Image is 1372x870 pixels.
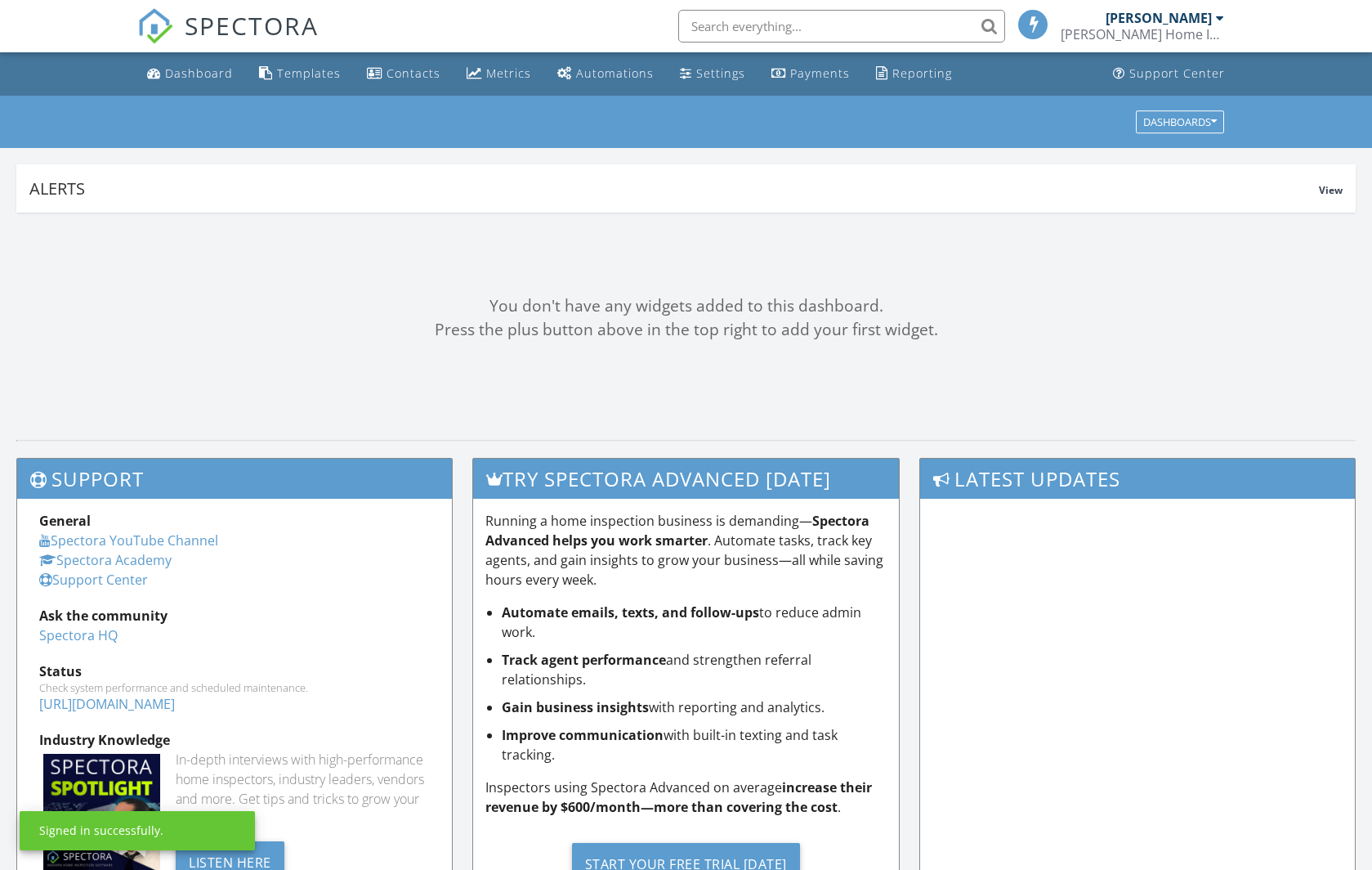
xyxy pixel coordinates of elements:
strong: Spectora Advanced helps you work smarter [485,512,869,549]
div: Dashboard [165,65,233,81]
div: Dashboards [1143,116,1217,128]
li: with built-in texting and task tracking. [502,725,886,765]
div: Press the plus button above in the top right to add your first widget. [16,318,1356,342]
div: Payments [790,65,850,81]
div: Templates [277,65,341,81]
strong: Automate emails, texts, and follow-ups [502,603,759,621]
input: Search everything... [678,10,1005,43]
span: SPECTORA [185,8,319,43]
p: Running a home inspection business is demanding— . Automate tasks, track key agents, and gain ins... [485,511,886,590]
li: and strengthen referral relationships. [502,650,886,689]
a: Spectora HQ [39,626,118,644]
a: Support Center [1106,59,1231,89]
button: Dashboards [1136,110,1224,133]
div: Settings [696,65,745,81]
a: SPECTORA [137,22,319,56]
a: Dashboard [141,59,239,89]
h3: Support [17,459,452,499]
a: Spectora Academy [39,551,172,569]
a: Automations (Basic) [551,59,660,89]
h3: Latest Updates [920,459,1355,499]
div: Industry Knowledge [39,730,430,750]
div: Ask the community [39,606,430,626]
div: Metrics [486,65,531,81]
div: Check system performance and scheduled maintenance. [39,681,430,694]
span: View [1319,183,1343,197]
strong: General [39,512,91,530]
strong: Improve communication [502,726,664,744]
div: Reporting [892,65,952,81]
div: Status [39,661,430,681]
div: Signed in successfully. [39,823,163,839]
div: [PERSON_NAME] [1106,10,1212,26]
strong: increase their revenue by $600/month—more than covering the cost [485,778,872,816]
a: Contacts [360,59,447,89]
p: Inspectors using Spectora Advanced on average . [485,778,886,817]
a: Support Center [39,571,148,589]
a: Metrics [460,59,538,89]
div: You don't have any widgets added to this dashboard. [16,294,1356,318]
strong: Track agent performance [502,651,666,669]
a: Settings [673,59,752,89]
img: The Best Home Inspection Software - Spectora [137,8,173,44]
div: Peter Young Home Inspections [1061,26,1224,43]
a: Spectora YouTube Channel [39,531,218,549]
li: with reporting and analytics. [502,697,886,717]
div: In-depth interviews with high-performance home inspectors, industry leaders, vendors and more. Ge... [176,750,430,828]
strong: Gain business insights [502,698,649,716]
div: Support Center [1129,65,1225,81]
h3: Try spectora advanced [DATE] [473,459,898,499]
div: Alerts [29,177,1319,200]
li: to reduce admin work. [502,603,886,642]
div: Automations [576,65,654,81]
a: [URL][DOMAIN_NAME] [39,695,175,713]
div: Contacts [387,65,440,81]
a: Payments [765,59,856,89]
a: Reporting [869,59,959,89]
a: Templates [253,59,347,89]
